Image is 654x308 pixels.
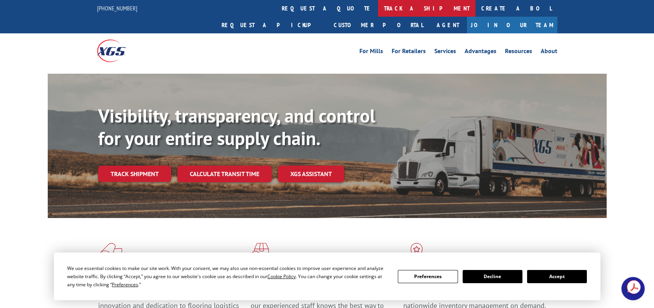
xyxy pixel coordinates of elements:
a: Join Our Team [467,17,557,33]
a: For Retailers [392,48,426,57]
div: We use essential cookies to make our site work. With your consent, we may also use non-essential ... [67,264,389,289]
b: Visibility, transparency, and control for your entire supply chain. [98,104,375,150]
a: Customer Portal [328,17,429,33]
a: Resources [505,48,532,57]
a: [PHONE_NUMBER] [97,4,137,12]
button: Preferences [398,270,458,283]
a: XGS ASSISTANT [278,166,344,182]
img: xgs-icon-focused-on-flooring-red [251,243,269,263]
img: xgs-icon-total-supply-chain-intelligence-red [98,243,122,263]
button: Decline [463,270,522,283]
img: xgs-icon-flagship-distribution-model-red [403,243,430,263]
a: Advantages [465,48,496,57]
div: Cookie Consent Prompt [54,253,600,300]
a: For Mills [359,48,383,57]
a: About [541,48,557,57]
span: Preferences [112,281,138,288]
a: Calculate transit time [177,166,272,182]
a: Open chat [621,277,645,300]
a: Track shipment [98,166,171,182]
span: Cookie Policy [267,273,296,280]
a: Services [434,48,456,57]
button: Accept [527,270,587,283]
a: Agent [429,17,467,33]
a: Request a pickup [216,17,328,33]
